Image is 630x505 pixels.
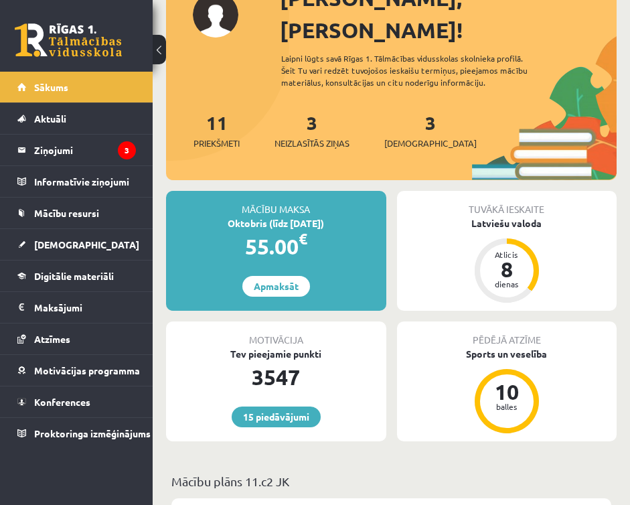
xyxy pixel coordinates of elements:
span: Proktoringa izmēģinājums [34,427,151,439]
div: 55.00 [166,230,386,263]
div: 8 [487,259,527,280]
a: 11Priekšmeti [193,111,240,150]
p: Mācību plāns 11.c2 JK [171,472,611,490]
div: Tev pieejamie punkti [166,347,386,361]
span: € [299,229,307,248]
a: 3[DEMOGRAPHIC_DATA] [384,111,477,150]
div: 3547 [166,361,386,393]
div: Oktobris (līdz [DATE]) [166,216,386,230]
a: Latviešu valoda Atlicis 8 dienas [397,216,617,305]
span: Sākums [34,81,68,93]
legend: Ziņojumi [34,135,136,165]
div: balles [487,403,527,411]
a: Mācību resursi [17,198,136,228]
legend: Maksājumi [34,292,136,323]
a: [DEMOGRAPHIC_DATA] [17,229,136,260]
a: Sports un veselība 10 balles [397,347,617,435]
span: Priekšmeti [193,137,240,150]
span: Aktuāli [34,113,66,125]
a: Motivācijas programma [17,355,136,386]
div: Laipni lūgts savā Rīgas 1. Tālmācības vidusskolas skolnieka profilā. Šeit Tu vari redzēt tuvojošo... [281,52,552,88]
a: 3Neizlasītās ziņas [274,111,349,150]
i: 3 [118,141,136,159]
div: Tuvākā ieskaite [397,191,617,216]
span: Digitālie materiāli [34,270,114,282]
span: Neizlasītās ziņas [274,137,349,150]
a: Sākums [17,72,136,102]
a: Ziņojumi3 [17,135,136,165]
span: Motivācijas programma [34,364,140,376]
a: 15 piedāvājumi [232,407,321,427]
a: Aktuāli [17,103,136,134]
a: Apmaksāt [242,276,310,297]
a: Maksājumi [17,292,136,323]
div: dienas [487,280,527,288]
a: Digitālie materiāli [17,261,136,291]
div: Pēdējā atzīme [397,321,617,347]
div: Sports un veselība [397,347,617,361]
a: Atzīmes [17,323,136,354]
a: Proktoringa izmēģinājums [17,418,136,449]
div: Mācību maksa [166,191,386,216]
span: Mācību resursi [34,207,99,219]
span: Atzīmes [34,333,70,345]
span: Konferences [34,396,90,408]
div: Atlicis [487,250,527,259]
a: Konferences [17,386,136,417]
div: 10 [487,381,527,403]
div: Motivācija [166,321,386,347]
a: Informatīvie ziņojumi [17,166,136,197]
a: Rīgas 1. Tālmācības vidusskola [15,23,122,57]
div: Latviešu valoda [397,216,617,230]
span: [DEMOGRAPHIC_DATA] [34,238,139,250]
span: [DEMOGRAPHIC_DATA] [384,137,477,150]
legend: Informatīvie ziņojumi [34,166,136,197]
